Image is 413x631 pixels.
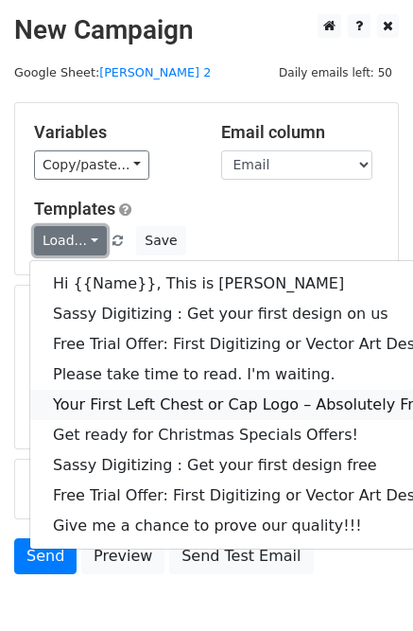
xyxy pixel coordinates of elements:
[272,62,399,83] span: Daily emails left: 50
[99,65,211,79] a: [PERSON_NAME] 2
[34,150,149,180] a: Copy/paste...
[272,65,399,79] a: Daily emails left: 50
[81,538,164,574] a: Preview
[318,540,413,631] iframe: Chat Widget
[14,65,211,79] small: Google Sheet:
[34,122,193,143] h5: Variables
[136,226,185,255] button: Save
[169,538,313,574] a: Send Test Email
[34,226,107,255] a: Load...
[221,122,380,143] h5: Email column
[14,14,399,46] h2: New Campaign
[14,538,77,574] a: Send
[34,199,115,219] a: Templates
